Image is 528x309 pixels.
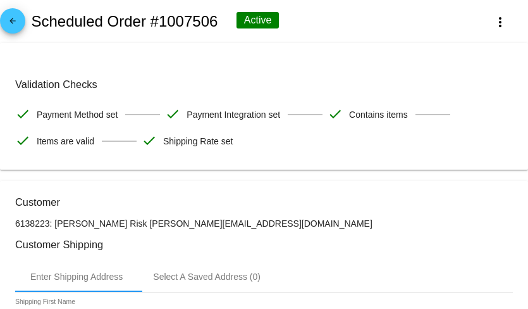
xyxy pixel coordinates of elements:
[37,101,118,128] span: Payment Method set
[5,16,20,32] mat-icon: arrow_back
[15,239,513,251] h3: Customer Shipping
[15,133,30,148] mat-icon: check
[163,128,233,154] span: Shipping Rate set
[187,101,280,128] span: Payment Integration set
[153,272,261,282] div: Select A Saved Address (0)
[165,106,180,122] mat-icon: check
[493,15,508,30] mat-icon: more_vert
[15,218,513,229] p: 6138223: [PERSON_NAME] Risk [PERSON_NAME][EMAIL_ADDRESS][DOMAIN_NAME]
[349,101,408,128] span: Contains items
[30,272,123,282] div: Enter Shipping Address
[31,13,218,30] h2: Scheduled Order #1007506
[37,128,94,154] span: Items are valid
[142,133,157,148] mat-icon: check
[328,106,343,122] mat-icon: check
[15,106,30,122] mat-icon: check
[15,196,513,208] h3: Customer
[15,79,513,91] h3: Validation Checks
[236,12,279,28] div: Active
